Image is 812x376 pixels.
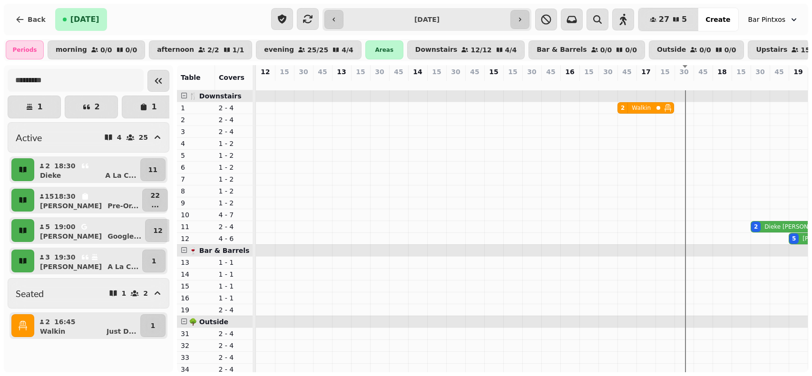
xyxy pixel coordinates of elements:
p: 30 [451,67,460,77]
p: 0 [452,78,460,88]
p: 9 [181,198,211,208]
p: evening [264,46,294,54]
span: 🍴 Downstairs [189,92,242,100]
button: 12 [145,219,170,242]
p: 1 - 2 [219,174,249,184]
span: [DATE] [70,16,99,23]
p: 2 - 4 [219,329,249,338]
div: 2 [621,104,625,112]
p: 0 [262,78,269,88]
p: 6 [181,163,211,172]
p: 0 [490,78,498,88]
p: Outside [657,46,686,54]
p: 0 [547,78,555,88]
span: Bar Pintxos [748,15,786,24]
h2: Seated [16,287,44,300]
button: Seated12 [8,278,169,309]
p: 12 [153,226,162,235]
p: 0 / 0 [126,47,137,53]
p: 16 [565,67,574,77]
button: 218:30DiekeA La C... [36,158,138,181]
button: Back [8,8,53,31]
p: 2 - 4 [219,353,249,362]
p: Just D ... [107,327,137,336]
div: 2 [754,223,758,231]
p: 1 - 1 [219,281,249,291]
p: 2 [181,115,211,125]
p: 2 [94,103,99,111]
p: 12 [261,67,270,77]
button: 319:30[PERSON_NAME]A La C... [36,250,140,272]
p: 15 [736,67,745,77]
p: 18 [717,67,726,77]
span: Back [28,16,46,23]
p: [PERSON_NAME] [40,231,102,241]
p: 12 [181,234,211,243]
span: 27 [659,16,669,23]
p: 4 / 4 [505,47,517,53]
div: Areas [365,40,403,59]
p: 15 [432,67,441,77]
p: 14 [181,270,211,279]
p: 31 [181,329,211,338]
p: 0 [585,78,593,88]
button: 216:45WalkinJust D... [36,314,138,337]
p: 22 [150,191,159,200]
p: 1 - 2 [219,151,249,160]
button: 1 [8,96,61,118]
p: morning [56,46,87,54]
p: 2 - 4 [219,127,249,136]
p: 0 [604,78,612,88]
p: 18:30 [54,161,76,171]
p: [PERSON_NAME] [40,201,102,211]
p: Walkin [632,104,651,112]
button: Bar Pintxos [743,11,805,28]
h2: Active [16,131,42,144]
p: 4 [117,134,122,141]
p: 2 - 4 [219,103,249,113]
p: 15 [489,67,498,77]
p: 1 [152,256,157,266]
p: 5 [45,222,50,231]
p: 15 [280,67,289,77]
p: 3 [181,127,211,136]
p: 30 [375,67,384,77]
button: Outside0/00/0 [649,40,744,59]
p: 30 [755,67,764,77]
div: Periods [6,40,44,59]
p: 0 [376,78,383,88]
p: 0 [661,78,669,88]
p: Google ... [108,231,141,241]
button: Bar & Barrels0/00/0 [528,40,645,59]
p: 11 [181,222,211,231]
p: 1 - 2 [219,163,249,172]
p: 34 [181,365,211,374]
p: 2 - 4 [219,222,249,231]
p: 0 [471,78,479,88]
span: 🌳 Outside [189,318,228,326]
p: 45 [698,67,707,77]
p: Dieke [40,171,61,180]
button: 1518:30[PERSON_NAME]Pre-Or... [36,189,140,212]
p: 0 [680,78,688,88]
p: 45 [546,67,555,77]
p: 14 [413,67,422,77]
p: 4 / 4 [342,47,353,53]
button: 519:00[PERSON_NAME]Google... [36,219,143,242]
p: 19:00 [54,222,76,231]
span: 5 [682,16,687,23]
p: 0 / 0 [625,47,637,53]
p: Bar & Barrels [537,46,587,54]
button: 22... [142,189,167,212]
p: 2 - 4 [219,365,249,374]
p: 1 - 2 [219,186,249,196]
p: 0 [338,78,345,88]
p: 45 [622,67,631,77]
p: 11 [148,165,157,174]
p: 12 / 12 [470,47,491,53]
p: 1 - 1 [219,258,249,267]
p: 30 [527,67,536,77]
p: 15 [508,67,517,77]
button: 275 [638,8,698,31]
span: Create [705,16,730,23]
